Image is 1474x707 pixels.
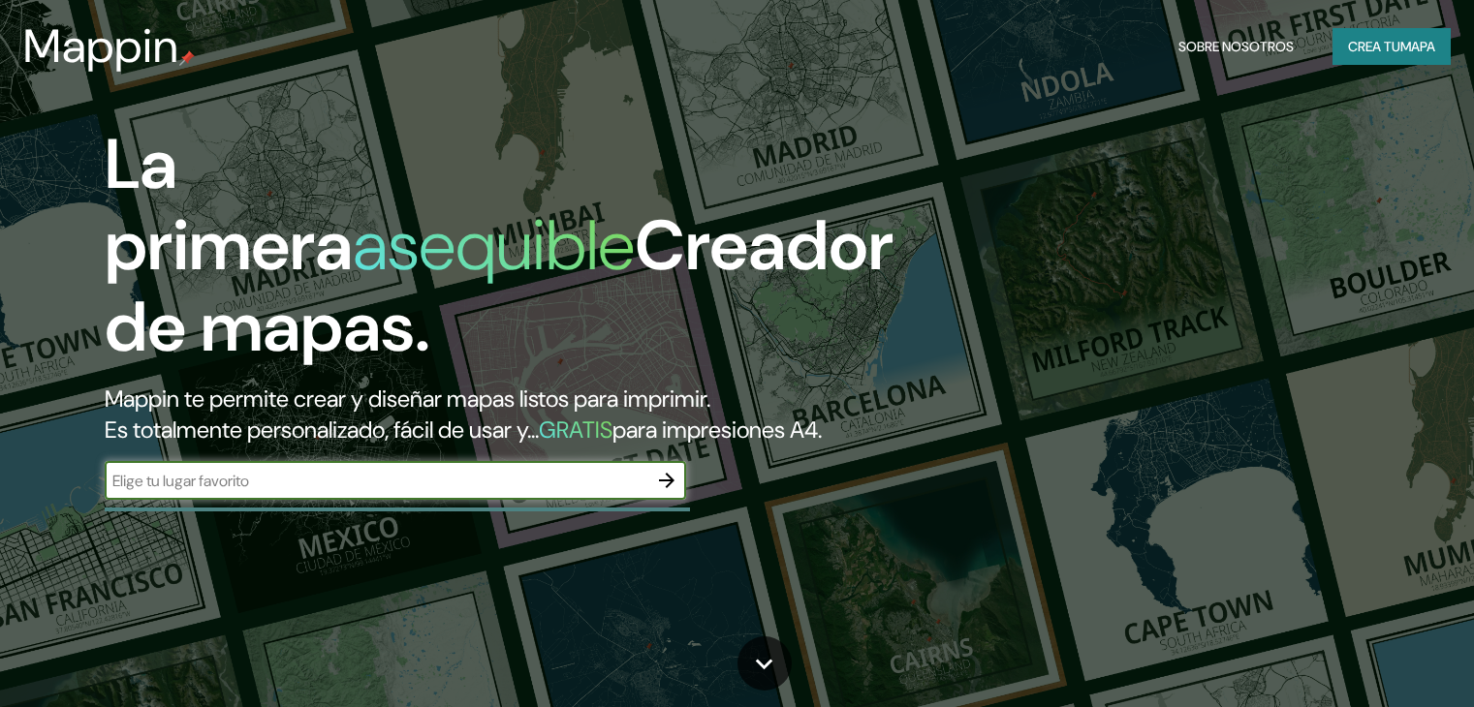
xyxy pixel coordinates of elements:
[23,15,179,77] font: Mappin
[105,119,353,291] font: La primera
[105,415,539,445] font: Es totalmente personalizado, fácil de usar y...
[1178,38,1294,55] font: Sobre nosotros
[1400,38,1435,55] font: mapa
[1171,28,1302,65] button: Sobre nosotros
[539,415,612,445] font: GRATIS
[105,200,894,372] font: Creador de mapas.
[612,415,822,445] font: para impresiones A4.
[1333,28,1451,65] button: Crea tumapa
[1302,631,1453,686] iframe: Lanzador de widgets de ayuda
[105,470,647,492] input: Elige tu lugar favorito
[179,50,195,66] img: pin de mapeo
[105,384,710,414] font: Mappin te permite crear y diseñar mapas listos para imprimir.
[1348,38,1400,55] font: Crea tu
[353,200,635,291] font: asequible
